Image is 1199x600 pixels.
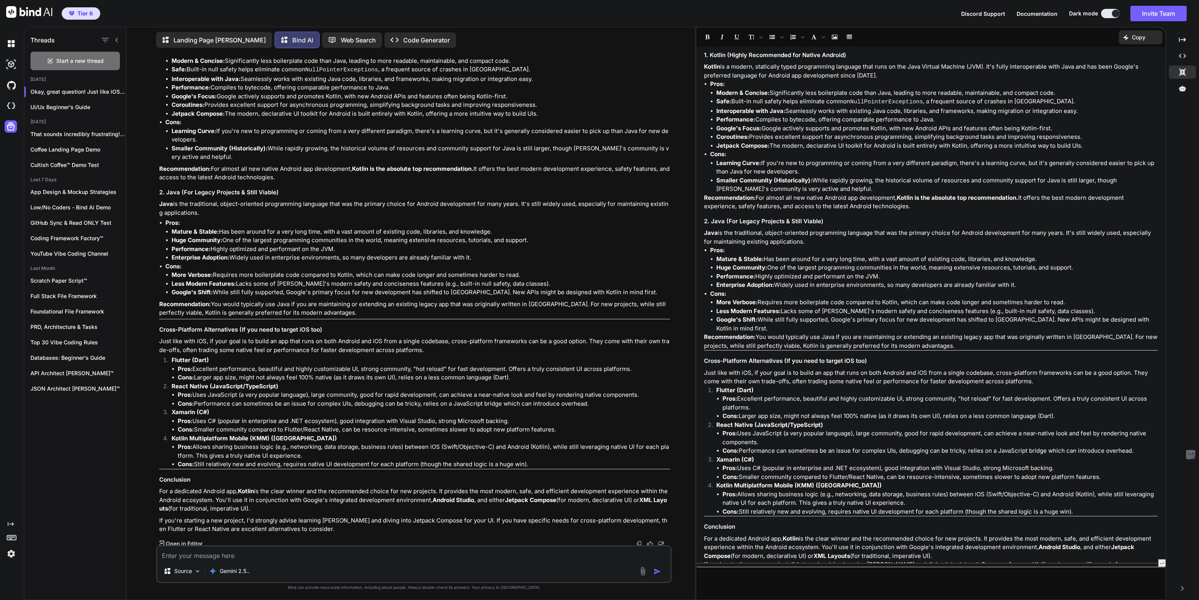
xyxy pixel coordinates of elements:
[172,236,670,245] li: One of the largest programming communities in the world, meaning extensive resources, tutorials, ...
[5,547,18,560] img: settings
[172,280,236,287] strong: Less Modern Features:
[178,391,192,398] strong: Pros:
[172,145,268,152] strong: Smaller Community (Historically):
[813,552,850,560] strong: XML Layouts
[62,7,100,20] button: premiumTier 6
[704,333,1158,350] p: You would typically use Java if you are maintaining or extending an existing legacy app that was ...
[842,30,856,44] span: Insert table
[716,298,758,306] strong: More Verbose:
[716,255,764,263] strong: Mature & Stable:
[172,245,670,254] li: Highly optimized and performant on the JVM.
[710,246,725,254] strong: Pros:
[24,177,126,183] h2: Last 7 Days
[716,298,1158,307] li: Requires more boilerplate code compared to Kotlin, which can make code longer and sometimes harde...
[159,165,670,182] p: For almost all new native Android app development, It offers the best modern development experien...
[172,254,229,261] strong: Enterprise Adoption:
[716,307,1158,316] li: Lacks some of [PERSON_NAME]'s modern safety and conciseness features (e.g., built-in null safety,...
[238,487,254,495] strong: Kotlin
[722,447,1158,455] li: Performance can sometimes be an issue for complex UIs, debugging can be tricky, relies on a JavaS...
[159,188,670,197] h3: 2. Java (For Legacy Projects & Still Viable)
[174,567,192,575] p: Source
[194,568,201,575] img: Pick Models
[716,115,1158,124] li: Compiles to bytecode, offering comparable performance to Java.
[807,30,827,44] span: Font family
[710,290,726,297] strong: Cons:
[716,456,754,463] strong: Xamarin (C#)
[716,89,770,96] strong: Modern & Concise:
[178,365,192,372] strong: Pros:
[30,219,126,227] p: GitHub Sync & Read ONLY Test
[716,482,882,489] strong: Kotlin Multiplatform Mobile (KMM) ([GEOGRAPHIC_DATA])
[178,443,670,460] li: Allows sharing business logic (e.g., networking, data storage, business rules) between iOS (Swift...
[433,496,474,504] strong: Android Studio
[30,250,126,258] p: YouTube Vibe Coding Channel
[159,337,670,354] p: Just like with iOS, if your goal is to build an app that runs on both Android and iOS from a sing...
[159,200,173,207] strong: Java
[30,161,126,169] p: Cultish Coffee™ Demo Test
[172,127,670,144] li: If you're new to programming or coming from a very different paradigm, there's a learning curve, ...
[850,99,923,105] code: NullPointerExceptions
[30,35,55,45] h1: Threads
[69,11,74,16] img: premium
[716,107,785,115] strong: Interoperable with Java:
[704,63,720,70] strong: Kotlin
[722,507,1158,516] li: Still relatively new and evolving, requires native UI development for each platform (though the s...
[30,277,126,285] p: Scratch Paper Script™
[172,435,337,442] strong: Kotlin Multiplatform Mobile (KMM) ([GEOGRAPHIC_DATA])
[638,567,647,576] img: attachment
[341,35,376,45] p: Web Search
[30,369,126,377] p: API Architect [PERSON_NAME]™
[730,30,744,44] span: Underline
[722,464,1158,473] li: Uses C# (popular in enterprise and .NET ecosystem), good integration with Visual Studio, strong M...
[178,400,194,407] strong: Cons:
[178,399,670,408] li: Performance can sometimes be an issue for complex UIs, debugging can be tricky, relies on a JavaS...
[722,394,1158,412] li: Excellent performance, beautiful and highly customizable UI, strong community, "hot reload" for f...
[5,37,18,50] img: darkChat
[961,10,1005,17] span: Discord Support
[716,272,1158,281] li: Highly optimized and performant on the JVM.
[24,265,126,271] h2: Last Month
[165,263,182,270] strong: Cons:
[716,124,1158,133] li: Google actively supports and promotes Kotlin, with new Android APIs and features often being Kotl...
[786,30,806,44] span: Insert Ordered List
[24,119,126,125] h2: [DATE]
[172,93,217,100] strong: Google's Focus:
[722,490,737,498] strong: Pros:
[1017,10,1058,17] span: Documentation
[716,315,1158,333] li: While still fully supported, Google's primary focus for new development has shifted to [GEOGRAPHI...
[647,541,653,547] img: like
[704,333,756,340] strong: Recommendation:
[722,473,739,480] strong: Cons:
[403,35,450,45] p: Code Generator
[710,150,726,158] strong: Cons:
[172,271,213,278] strong: More Verbose:
[716,142,1158,150] li: The modern, declarative UI toolkit for Android is built entirely with Kotlin, offering a more int...
[716,281,1158,290] li: Widely used in enterprise environments, so many developers are already familiar with it.
[30,146,126,153] p: Coffee Landing Page Demo
[178,460,670,469] li: Still relatively new and evolving, requires native UI development for each platform (though the s...
[897,194,1018,201] strong: Kotlin is the absolute top recommendation.
[715,30,729,44] span: Italic
[30,234,126,242] p: Coding Framework Factory™
[722,464,737,472] strong: Pros:
[172,228,219,235] strong: Mature & Stable:
[716,386,754,394] strong: Flutter (Dart)
[292,35,313,45] p: Bind AI
[722,395,737,402] strong: Pros:
[716,421,823,428] strong: React Native (JavaScript/TypeScript)
[172,57,225,64] strong: Modern & Concise:
[704,357,1158,366] h3: Cross-Platform Alternatives (If you need to target iOS too)
[178,426,194,433] strong: Cons:
[159,487,670,513] p: For a dedicated Android app, is the clear winner and the recommended choice for new projects. It ...
[30,308,126,315] p: Foundational File Framework
[30,385,126,393] p: JSON Architect [PERSON_NAME]™
[159,325,670,334] h3: Cross-Platform Alternatives (If you need to target iOS too)
[172,92,670,101] li: Google actively supports and promotes Kotlin, with new Android APIs and features often being Kotl...
[165,118,182,126] strong: Cons:
[722,430,737,437] strong: Pros:
[716,177,812,184] strong: Smaller Community (Historically):
[30,130,126,138] p: That sounds incredibly frustrating! A corrupted webcontainer...
[172,84,210,91] strong: Performance:
[24,76,126,83] h2: [DATE]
